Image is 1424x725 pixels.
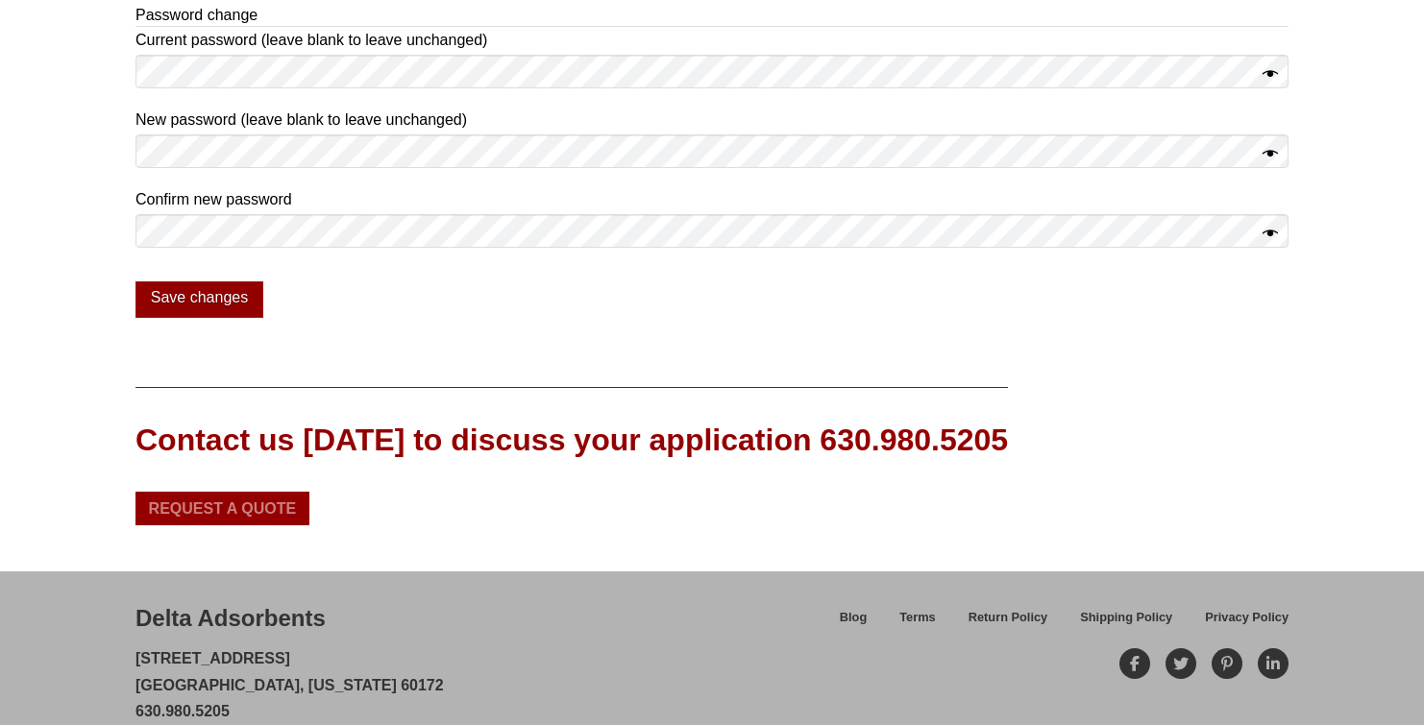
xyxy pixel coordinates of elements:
[135,602,326,635] div: Delta Adsorbents
[1263,221,1278,248] button: Show password
[1080,612,1172,624] span: Shipping Policy
[952,607,1065,640] a: Return Policy
[1263,61,1278,88] button: Show password
[135,5,1289,27] legend: Password change
[1263,141,1278,168] button: Show password
[135,27,1289,53] label: Current password (leave blank to leave unchanged)
[1189,607,1289,640] a: Privacy Policy
[135,492,309,524] a: Request a Quote
[135,419,1008,462] div: Contact us [DATE] to discuss your application 630.980.5205
[135,107,1289,133] label: New password (leave blank to leave unchanged)
[135,281,263,318] button: Save changes
[840,612,867,624] span: Blog
[135,186,1289,212] label: Confirm new password
[1064,607,1189,640] a: Shipping Policy
[149,501,297,517] span: Request a Quote
[883,607,951,640] a: Terms
[1205,612,1289,624] span: Privacy Policy
[823,607,883,640] a: Blog
[969,612,1048,624] span: Return Policy
[899,612,935,624] span: Terms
